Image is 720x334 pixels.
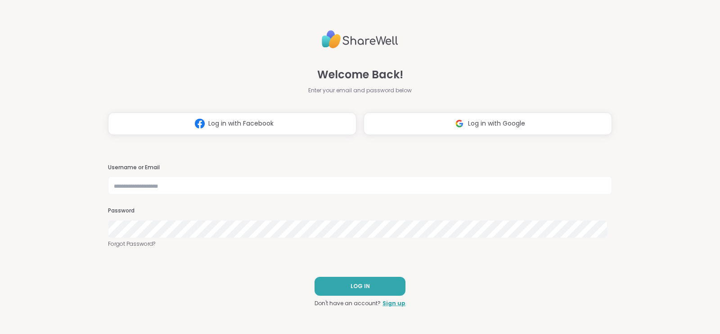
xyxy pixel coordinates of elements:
[322,27,398,52] img: ShareWell Logo
[315,277,405,296] button: LOG IN
[468,119,525,128] span: Log in with Google
[108,240,612,248] a: Forgot Password?
[191,115,208,132] img: ShareWell Logomark
[317,67,403,83] span: Welcome Back!
[108,207,612,215] h3: Password
[108,164,612,172] h3: Username or Email
[351,282,370,290] span: LOG IN
[315,299,381,307] span: Don't have an account?
[364,113,612,135] button: Log in with Google
[308,86,412,95] span: Enter your email and password below
[108,113,356,135] button: Log in with Facebook
[451,115,468,132] img: ShareWell Logomark
[382,299,405,307] a: Sign up
[208,119,274,128] span: Log in with Facebook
